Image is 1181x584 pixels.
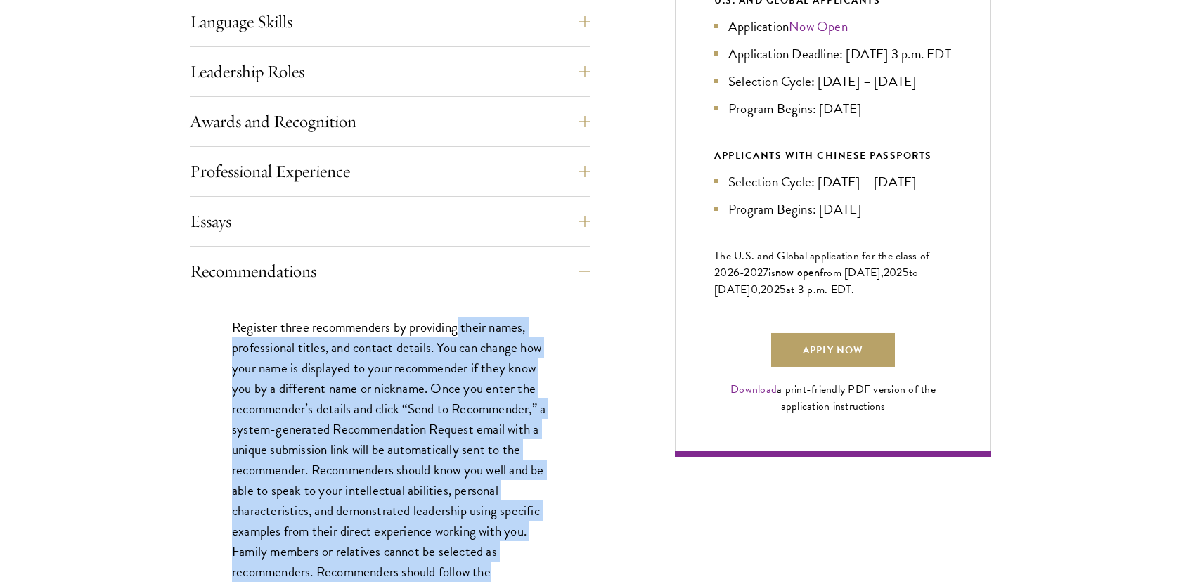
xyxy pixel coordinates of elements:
a: Download [730,381,777,398]
span: at 3 p.m. EDT. [786,281,855,298]
span: 202 [761,281,780,298]
span: -202 [740,264,763,281]
span: to [DATE] [714,264,918,298]
span: 6 [733,264,740,281]
div: APPLICANTS WITH CHINESE PASSPORTS [714,147,952,164]
span: 5 [903,264,909,281]
button: Awards and Recognition [190,105,590,138]
div: a print-friendly PDF version of the application instructions [714,381,952,415]
span: now open [775,264,820,280]
li: Application [714,16,952,37]
button: Leadership Roles [190,55,590,89]
span: 5 [780,281,786,298]
span: , [758,281,761,298]
button: Essays [190,205,590,238]
a: Now Open [789,16,848,37]
span: from [DATE], [820,264,884,281]
li: Selection Cycle: [DATE] – [DATE] [714,71,952,91]
li: Program Begins: [DATE] [714,98,952,119]
li: Selection Cycle: [DATE] – [DATE] [714,171,952,192]
button: Language Skills [190,5,590,39]
button: Professional Experience [190,155,590,188]
span: 7 [763,264,768,281]
span: 202 [884,264,903,281]
span: is [768,264,775,281]
a: Apply Now [771,333,895,367]
li: Application Deadline: [DATE] 3 p.m. EDT [714,44,952,64]
span: The U.S. and Global application for the class of 202 [714,247,929,281]
button: Recommendations [190,254,590,288]
li: Program Begins: [DATE] [714,199,952,219]
span: 0 [751,281,758,298]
